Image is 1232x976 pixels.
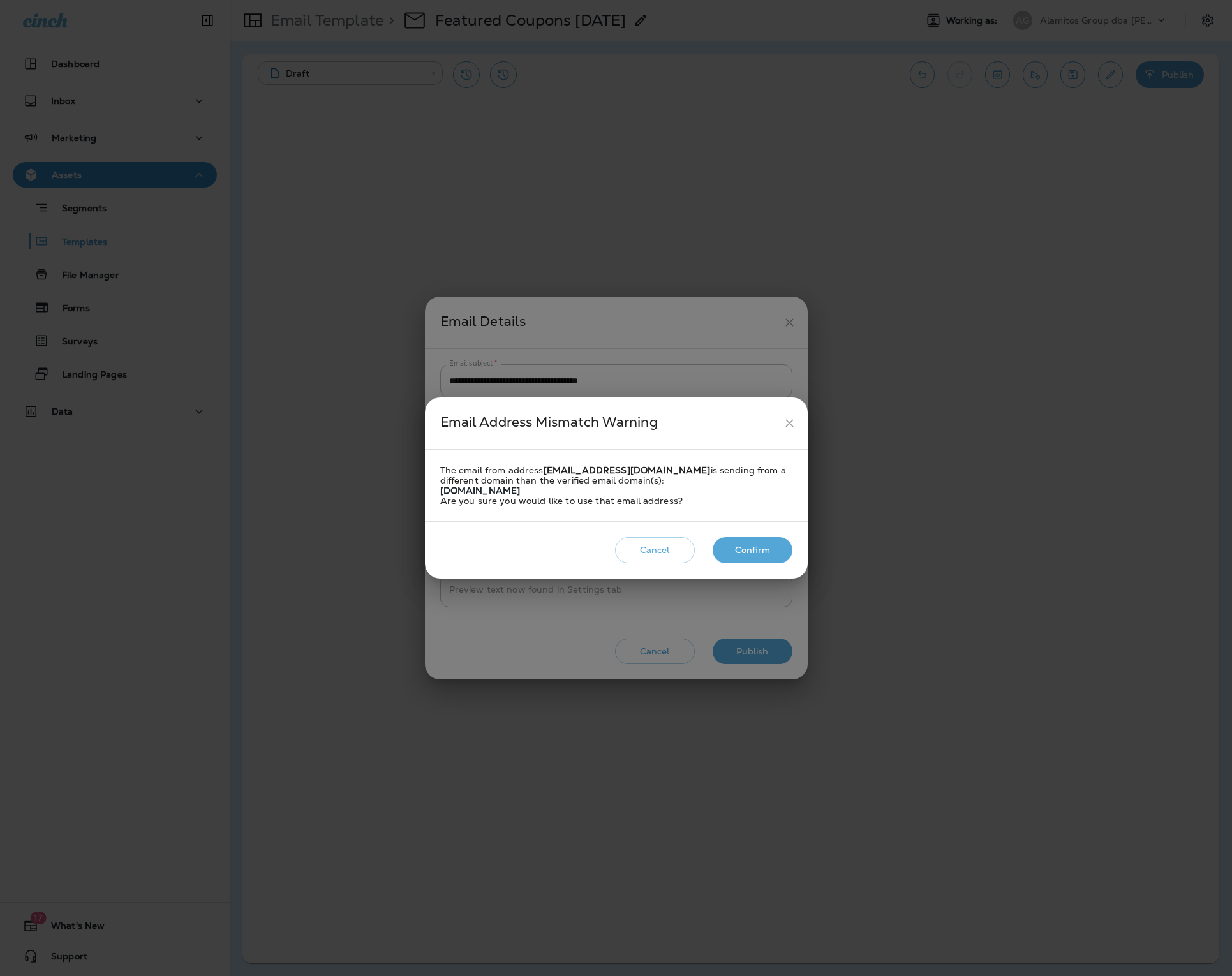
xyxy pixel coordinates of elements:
[440,411,778,435] div: Email Address Mismatch Warning
[713,537,792,563] button: Confirm
[440,465,792,506] div: The email from address is sending from a different domain than the verified email domain(s): Are ...
[440,485,521,496] strong: [DOMAIN_NAME]
[615,537,695,563] button: Cancel
[544,464,711,476] strong: [EMAIL_ADDRESS][DOMAIN_NAME]
[778,411,801,435] button: close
